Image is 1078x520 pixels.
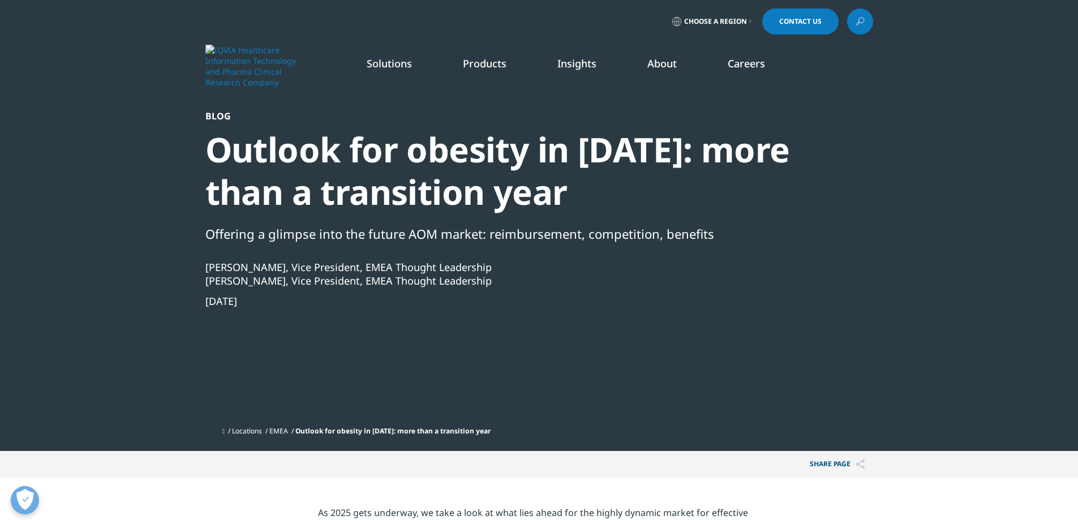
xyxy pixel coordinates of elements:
div: Outlook for obesity in [DATE]: more than a transition year [205,128,812,213]
div: Offering a glimpse into the future AOM market: reimbursement, competition, benefits [205,224,812,243]
a: Insights [557,57,596,70]
div: [PERSON_NAME], Vice President, EMEA Thought Leadership [205,260,812,274]
img: Share PAGE [856,459,865,469]
a: Contact Us [762,8,839,35]
a: EMEA [269,426,288,436]
a: Solutions [367,57,412,70]
a: Products [463,57,506,70]
a: About [647,57,677,70]
div: [PERSON_NAME], Vice President, EMEA Thought Leadership [205,274,812,287]
nav: Primary [300,40,873,93]
div: Blog [205,110,812,122]
span: Outlook for obesity in [DATE]: more than a transition year [295,426,491,436]
button: Share PAGEShare PAGE [801,451,873,478]
p: Share PAGE [801,451,873,478]
img: IQVIA Healthcare Information Technology and Pharma Clinical Research Company [205,45,296,88]
button: Open Preferences [11,486,39,514]
div: [DATE] [205,294,812,308]
a: Locations [232,426,262,436]
a: Careers [728,57,765,70]
span: Choose a Region [684,17,747,26]
span: Contact Us [779,18,822,25]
